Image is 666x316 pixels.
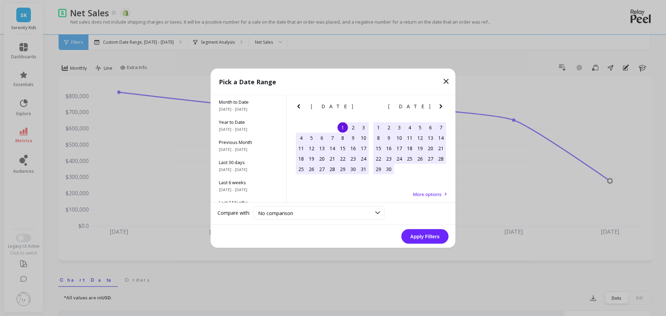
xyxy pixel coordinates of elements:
[359,102,370,113] button: Next Month
[296,122,369,174] div: month 2025-05
[394,122,404,133] div: Choose Tuesday, June 3rd, 2025
[373,153,384,164] div: Choose Sunday, June 22nd, 2025
[296,133,306,143] div: Choose Sunday, May 4th, 2025
[358,164,369,174] div: Choose Saturday, May 31st, 2025
[358,122,369,133] div: Choose Saturday, May 3rd, 2025
[425,122,436,133] div: Choose Friday, June 6th, 2025
[415,143,425,153] div: Choose Thursday, June 19th, 2025
[373,122,446,174] div: month 2025-06
[384,133,394,143] div: Choose Monday, June 9th, 2025
[348,143,358,153] div: Choose Friday, May 16th, 2025
[384,164,394,174] div: Choose Monday, June 30th, 2025
[436,153,446,164] div: Choose Saturday, June 28th, 2025
[327,164,338,174] div: Choose Wednesday, May 28th, 2025
[338,164,348,174] div: Choose Thursday, May 29th, 2025
[415,133,425,143] div: Choose Thursday, June 12th, 2025
[437,102,448,113] button: Next Month
[348,133,358,143] div: Choose Friday, May 9th, 2025
[436,133,446,143] div: Choose Saturday, June 14th, 2025
[404,122,415,133] div: Choose Wednesday, June 4th, 2025
[317,164,327,174] div: Choose Tuesday, May 27th, 2025
[317,143,327,153] div: Choose Tuesday, May 13th, 2025
[219,187,278,192] span: [DATE] - [DATE]
[327,143,338,153] div: Choose Wednesday, May 14th, 2025
[425,143,436,153] div: Choose Friday, June 20th, 2025
[394,133,404,143] div: Choose Tuesday, June 10th, 2025
[373,133,384,143] div: Choose Sunday, June 8th, 2025
[327,153,338,164] div: Choose Wednesday, May 21st, 2025
[404,143,415,153] div: Choose Wednesday, June 18th, 2025
[394,153,404,164] div: Choose Tuesday, June 24th, 2025
[219,99,278,105] span: Month to Date
[436,143,446,153] div: Choose Saturday, June 21st, 2025
[258,210,293,216] span: No comparison
[219,159,278,165] span: Last 30 days
[219,126,278,132] span: [DATE] - [DATE]
[436,122,446,133] div: Choose Saturday, June 7th, 2025
[296,143,306,153] div: Choose Sunday, May 11th, 2025
[296,164,306,174] div: Choose Sunday, May 25th, 2025
[358,143,369,153] div: Choose Saturday, May 17th, 2025
[219,139,278,145] span: Previous Month
[415,153,425,164] div: Choose Thursday, June 26th, 2025
[373,164,384,174] div: Choose Sunday, June 29th, 2025
[219,179,278,185] span: Last 6 weeks
[348,164,358,174] div: Choose Friday, May 30th, 2025
[348,122,358,133] div: Choose Friday, May 2nd, 2025
[425,133,436,143] div: Choose Friday, June 13th, 2025
[404,133,415,143] div: Choose Wednesday, June 11th, 2025
[219,166,278,172] span: [DATE] - [DATE]
[296,153,306,164] div: Choose Sunday, May 18th, 2025
[384,153,394,164] div: Choose Monday, June 23rd, 2025
[327,133,338,143] div: Choose Wednesday, May 7th, 2025
[425,153,436,164] div: Choose Friday, June 27th, 2025
[306,164,317,174] div: Choose Monday, May 26th, 2025
[358,153,369,164] div: Choose Saturday, May 24th, 2025
[219,119,278,125] span: Year to Date
[338,122,348,133] div: Choose Thursday, May 1st, 2025
[373,122,384,133] div: Choose Sunday, June 1st, 2025
[219,77,276,86] p: Pick a Date Range
[306,133,317,143] div: Choose Monday, May 5th, 2025
[415,122,425,133] div: Choose Thursday, June 5th, 2025
[384,122,394,133] div: Choose Monday, June 2nd, 2025
[294,102,306,113] button: Previous Month
[401,229,449,244] button: Apply Filters
[404,153,415,164] div: Choose Wednesday, June 25th, 2025
[306,143,317,153] div: Choose Monday, May 12th, 2025
[373,143,384,153] div: Choose Sunday, June 15th, 2025
[306,153,317,164] div: Choose Monday, May 19th, 2025
[384,143,394,153] div: Choose Monday, June 16th, 2025
[338,133,348,143] div: Choose Thursday, May 8th, 2025
[311,103,354,109] span: [DATE]
[388,103,432,109] span: [DATE]
[317,153,327,164] div: Choose Tuesday, May 20th, 2025
[348,153,358,164] div: Choose Friday, May 23rd, 2025
[358,133,369,143] div: Choose Saturday, May 10th, 2025
[338,153,348,164] div: Choose Thursday, May 22nd, 2025
[372,102,383,113] button: Previous Month
[219,106,278,112] span: [DATE] - [DATE]
[338,143,348,153] div: Choose Thursday, May 15th, 2025
[413,191,442,197] span: More options
[394,143,404,153] div: Choose Tuesday, June 17th, 2025
[219,199,278,205] span: Last 3 Months
[219,146,278,152] span: [DATE] - [DATE]
[217,210,250,216] label: Compare with:
[317,133,327,143] div: Choose Tuesday, May 6th, 2025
